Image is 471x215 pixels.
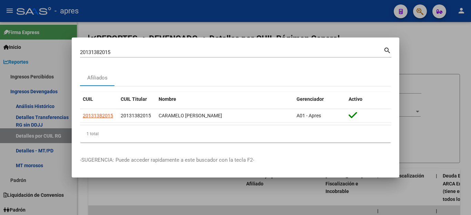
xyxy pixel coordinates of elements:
div: Afiliados [87,74,108,82]
iframe: Intercom live chat [448,192,464,208]
span: Gerenciador [297,96,324,102]
mat-icon: search [383,46,391,54]
datatable-header-cell: Gerenciador [294,92,346,107]
div: CARAMELO [PERSON_NAME] [159,112,291,120]
div: 1 total [80,125,391,142]
span: CUIL Titular [121,96,147,102]
datatable-header-cell: CUIL [80,92,118,107]
datatable-header-cell: Activo [346,92,391,107]
span: 20131382015 [83,113,113,118]
span: 20131382015 [121,113,151,118]
span: Nombre [159,96,176,102]
p: -SUGERENCIA: Puede acceder rapidamente a este buscador con la tecla F2- [80,156,391,164]
span: Activo [349,96,362,102]
span: CUIL [83,96,93,102]
span: A01 - Apres [297,113,321,118]
datatable-header-cell: CUIL Titular [118,92,156,107]
datatable-header-cell: Nombre [156,92,294,107]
